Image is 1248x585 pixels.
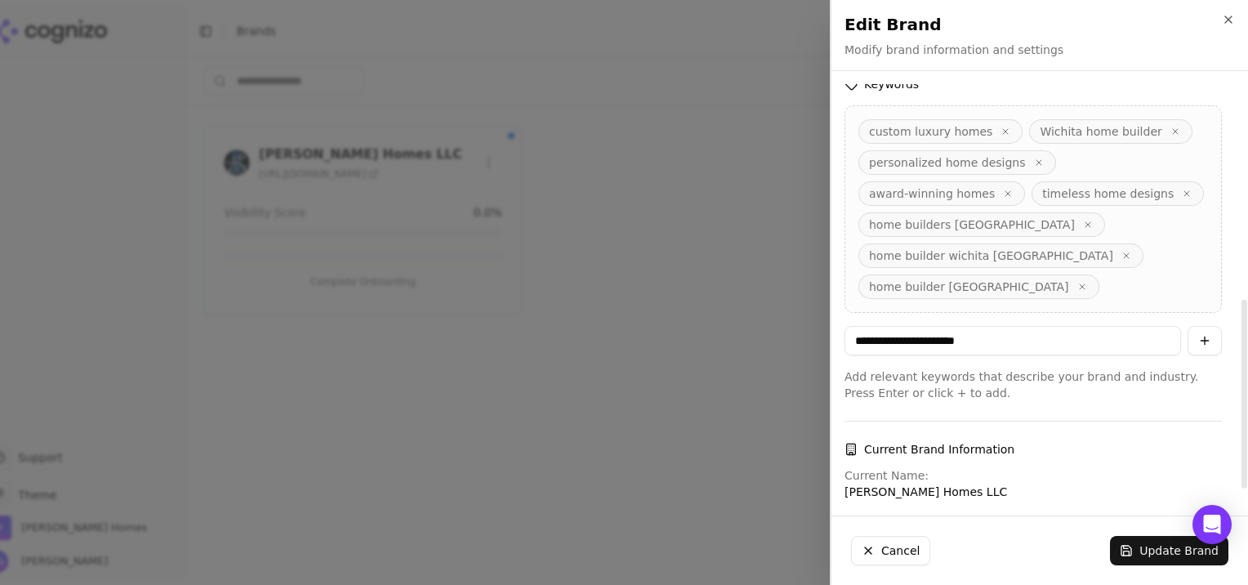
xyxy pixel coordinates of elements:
span: timeless home designs [1042,185,1174,202]
button: Cancel [851,536,930,565]
h4: Current Brand Information [845,441,1222,458]
span: Wichita home builder [1040,123,1161,140]
span: home builder [GEOGRAPHIC_DATA] [869,279,1069,295]
h2: Edit Brand [845,13,1235,36]
span: custom luxury homes [869,123,992,140]
p: Modify brand information and settings [845,42,1063,58]
span: home builder wichita [GEOGRAPHIC_DATA] [869,248,1113,264]
p: Add relevant keywords that describe your brand and industry. Press Enter or click + to add. [845,368,1222,401]
button: Update Brand [1110,536,1228,565]
span: award-winning homes [869,185,995,202]
label: Keywords [845,76,1222,92]
span: personalized home designs [869,154,1026,171]
p: [PERSON_NAME] Homes LLC [845,484,1222,500]
span: Current Name: [845,469,929,482]
span: home builders [GEOGRAPHIC_DATA] [869,217,1075,233]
